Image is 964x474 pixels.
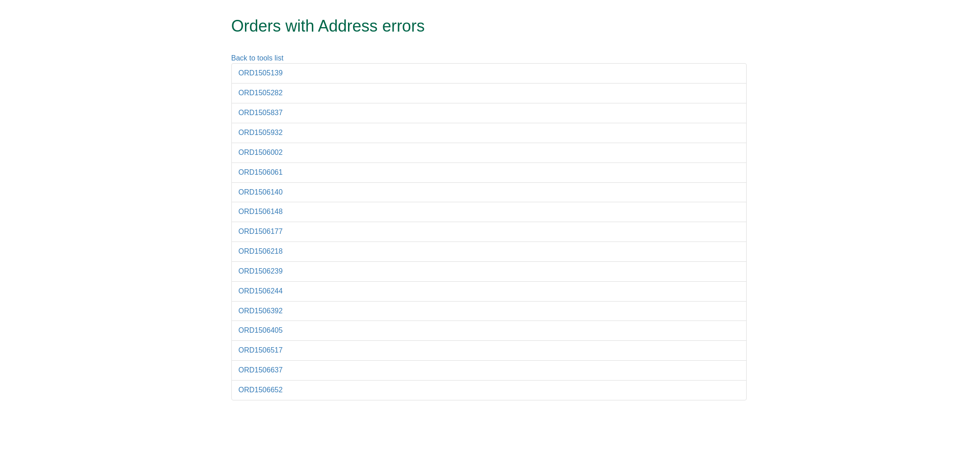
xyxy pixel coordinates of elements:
a: ORD1505139 [239,69,283,77]
a: ORD1506637 [239,366,283,374]
a: ORD1506002 [239,149,283,156]
a: ORD1505932 [239,129,283,136]
a: ORD1506148 [239,208,283,215]
a: ORD1506244 [239,287,283,295]
a: ORD1506652 [239,386,283,394]
a: ORD1506218 [239,247,283,255]
a: ORD1506061 [239,168,283,176]
a: ORD1506177 [239,228,283,235]
h1: Orders with Address errors [231,17,713,35]
a: Back to tools list [231,54,284,62]
a: ORD1506239 [239,267,283,275]
a: ORD1506405 [239,326,283,334]
a: ORD1505837 [239,109,283,116]
a: ORD1505282 [239,89,283,97]
a: ORD1506392 [239,307,283,315]
a: ORD1506140 [239,188,283,196]
a: ORD1506517 [239,346,283,354]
